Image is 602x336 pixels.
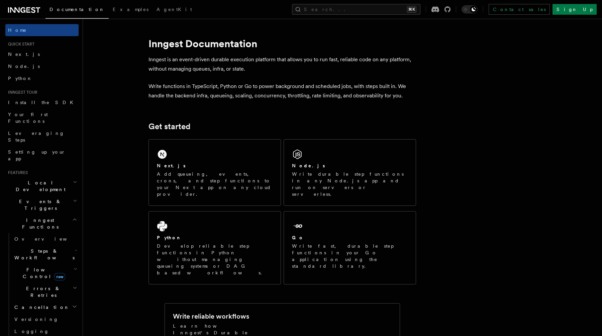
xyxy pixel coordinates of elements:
[12,285,73,299] span: Errors & Retries
[153,2,196,18] a: AgentKit
[553,4,597,15] a: Sign Up
[5,41,34,47] span: Quick start
[157,162,186,169] h2: Next.js
[284,211,416,284] a: GoWrite fast, durable step functions in your Go application using the standard library.
[5,48,79,60] a: Next.js
[157,7,192,12] span: AgentKit
[12,301,79,313] button: Cancellation
[173,312,249,321] h2: Write reliable workflows
[5,170,28,175] span: Features
[157,171,273,197] p: Add queueing, events, crons, and step functions to your Next app on any cloud provider.
[45,2,109,19] a: Documentation
[148,211,281,284] a: PythonDevelop reliable step functions in Python without managing queueing systems or DAG based wo...
[8,149,66,161] span: Setting up your app
[292,162,325,169] h2: Node.js
[8,27,27,33] span: Home
[157,243,273,276] p: Develop reliable step functions in Python without managing queueing systems or DAG based workflows.
[113,7,148,12] span: Examples
[12,248,75,261] span: Steps & Workflows
[12,233,79,245] a: Overview
[12,313,79,325] a: Versioning
[5,198,73,212] span: Events & Triggers
[148,122,190,131] a: Get started
[5,127,79,146] a: Leveraging Steps
[12,282,79,301] button: Errors & Retries
[148,139,281,206] a: Next.jsAdd queueing, events, crons, and step functions to your Next app on any cloud provider.
[489,4,550,15] a: Contact sales
[148,55,416,74] p: Inngest is an event-driven durable execution platform that allows you to run fast, reliable code ...
[5,214,79,233] button: Inngest Functions
[109,2,153,18] a: Examples
[8,64,40,69] span: Node.js
[49,7,105,12] span: Documentation
[292,234,304,241] h2: Go
[157,234,182,241] h2: Python
[14,317,59,322] span: Versioning
[5,177,79,195] button: Local Development
[14,236,83,242] span: Overview
[148,37,416,50] h1: Inngest Documentation
[14,329,49,334] span: Logging
[8,100,77,105] span: Install the SDK
[292,4,420,15] button: Search...⌘K
[148,82,416,100] p: Write functions in TypeScript, Python or Go to power background and scheduled jobs, with steps bu...
[12,245,79,264] button: Steps & Workflows
[8,131,65,143] span: Leveraging Steps
[284,139,416,206] a: Node.jsWrite durable step functions in any Node.js app and run on servers or serverless.
[292,171,408,197] p: Write durable step functions in any Node.js app and run on servers or serverless.
[5,60,79,72] a: Node.js
[292,243,408,269] p: Write fast, durable step functions in your Go application using the standard library.
[5,96,79,108] a: Install the SDK
[5,195,79,214] button: Events & Triggers
[12,264,79,282] button: Flow Controlnew
[8,76,32,81] span: Python
[5,146,79,165] a: Setting up your app
[8,52,40,57] span: Next.js
[407,6,416,13] kbd: ⌘K
[54,273,65,280] span: new
[5,108,79,127] a: Your first Functions
[12,266,74,280] span: Flow Control
[5,90,37,95] span: Inngest tour
[462,5,478,13] button: Toggle dark mode
[8,112,48,124] span: Your first Functions
[5,217,72,230] span: Inngest Functions
[12,304,70,311] span: Cancellation
[5,179,73,193] span: Local Development
[5,24,79,36] a: Home
[5,72,79,84] a: Python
